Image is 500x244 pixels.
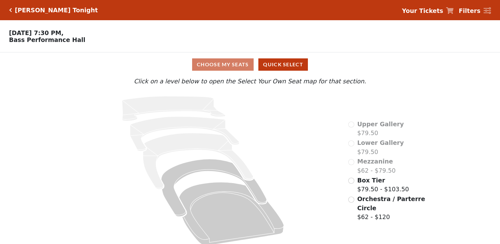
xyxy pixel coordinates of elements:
path: Lower Gallery - Seats Available: 0 [130,116,240,151]
strong: Your Tickets [402,7,443,14]
label: $79.50 [357,120,404,138]
label: $79.50 [357,138,404,156]
label: $62 - $120 [357,194,426,222]
h5: [PERSON_NAME] Tonight [15,7,98,14]
span: Box Tier [357,177,385,184]
label: $79.50 - $103.50 [357,176,409,194]
label: $62 - $79.50 [357,157,396,175]
span: Lower Gallery [357,139,404,146]
span: Mezzanine [357,158,393,165]
span: Upper Gallery [357,121,404,128]
button: Quick Select [258,58,308,71]
a: Click here to go back to filters [9,8,12,12]
strong: Filters [459,7,480,14]
a: Filters [459,6,491,15]
p: Click on a level below to open the Select Your Own Seat map for that section. [67,77,433,86]
path: Upper Gallery - Seats Available: 0 [122,96,226,121]
span: Orchestra / Parterre Circle [357,195,425,211]
a: Your Tickets [402,6,454,15]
